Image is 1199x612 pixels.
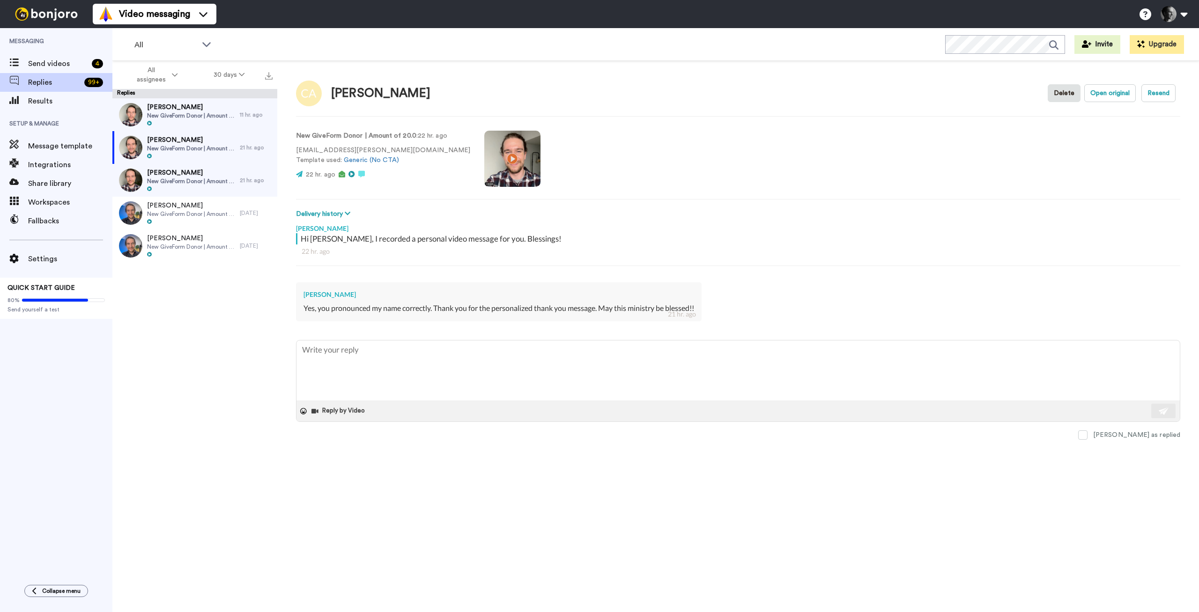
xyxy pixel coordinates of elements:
[112,89,277,98] div: Replies
[668,310,696,319] div: 21 hr. ago
[114,62,196,88] button: All assignees
[311,404,368,418] button: Reply by Video
[7,306,105,313] span: Send yourself a test
[147,177,235,185] span: New GiveForm Donor | Amount of 180.0
[119,234,142,258] img: e8d4cf46-5185-494c-8d12-fcefb7c84bdd-thumb.jpg
[112,131,277,164] a: [PERSON_NAME]New GiveForm Donor | Amount of 20.021 hr. ago
[296,209,353,219] button: Delivery history
[28,197,112,208] span: Workspaces
[28,140,112,152] span: Message template
[1159,407,1169,415] img: send-white.svg
[112,98,277,131] a: [PERSON_NAME]New GiveForm Donor | Amount of 1000.011 hr. ago
[119,169,142,192] img: 0d65f4a7-8d8c-4c7c-b7ab-1c5a3440919c-thumb.jpg
[301,233,1178,244] div: Hi [PERSON_NAME], I recorded a personal video message for you. Blessings!
[240,111,273,118] div: 11 hr. ago
[28,215,112,227] span: Fallbacks
[265,72,273,80] img: export.svg
[147,103,235,112] span: [PERSON_NAME]
[92,59,103,68] div: 4
[98,7,113,22] img: vm-color.svg
[196,66,263,83] button: 30 days
[147,112,235,119] span: New GiveForm Donor | Amount of 1000.0
[119,136,142,159] img: 28b0b9d8-55be-4791-9413-a44dfe8b9de4-thumb.jpg
[344,157,399,163] a: Generic (No CTA)
[303,290,694,299] div: [PERSON_NAME]
[28,178,112,189] span: Share library
[147,145,235,152] span: New GiveForm Donor | Amount of 20.0
[240,144,273,151] div: 21 hr. ago
[28,58,88,69] span: Send videos
[147,243,235,251] span: New GiveForm Donor | Amount of 30.47
[296,81,322,106] img: Image of Chiaka Arlia
[1093,430,1180,440] div: [PERSON_NAME] as replied
[112,164,277,197] a: [PERSON_NAME]New GiveForm Donor | Amount of 180.021 hr. ago
[7,285,75,291] span: QUICK START GUIDE
[296,219,1180,233] div: [PERSON_NAME]
[147,135,235,145] span: [PERSON_NAME]
[147,168,235,177] span: [PERSON_NAME]
[240,209,273,217] div: [DATE]
[1130,35,1184,54] button: Upgrade
[119,103,142,126] img: ebec300d-6312-4e4a-a3ad-2989084c7fa2-thumb.jpg
[1084,84,1136,102] button: Open original
[147,210,235,218] span: New GiveForm Donor | Amount of 52.21
[28,159,112,170] span: Integrations
[240,242,273,250] div: [DATE]
[134,39,197,51] span: All
[262,68,275,82] button: Export all results that match these filters now.
[24,585,88,597] button: Collapse menu
[303,303,694,314] div: Yes, you pronounced my name correctly. Thank you for the personalized thank you message. May this...
[119,201,142,225] img: 29033359-5832-4784-b4fd-2ae0cf67bb41-thumb.jpg
[302,247,1175,256] div: 22 hr. ago
[147,234,235,243] span: [PERSON_NAME]
[119,7,190,21] span: Video messaging
[84,78,103,87] div: 99 +
[306,171,335,178] span: 22 hr. ago
[296,131,470,141] p: : 22 hr. ago
[296,146,470,165] p: [EMAIL_ADDRESS][PERSON_NAME][DOMAIN_NAME] Template used:
[1141,84,1176,102] button: Resend
[132,66,170,84] span: All assignees
[240,177,273,184] div: 21 hr. ago
[296,133,416,139] strong: New GiveForm Donor | Amount of 20.0
[1074,35,1120,54] button: Invite
[147,201,235,210] span: [PERSON_NAME]
[112,229,277,262] a: [PERSON_NAME]New GiveForm Donor | Amount of 30.47[DATE]
[28,96,112,107] span: Results
[28,77,81,88] span: Replies
[112,197,277,229] a: [PERSON_NAME]New GiveForm Donor | Amount of 52.21[DATE]
[42,587,81,595] span: Collapse menu
[331,87,430,100] div: [PERSON_NAME]
[11,7,81,21] img: bj-logo-header-white.svg
[1048,84,1081,102] button: Delete
[28,253,112,265] span: Settings
[7,296,20,304] span: 80%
